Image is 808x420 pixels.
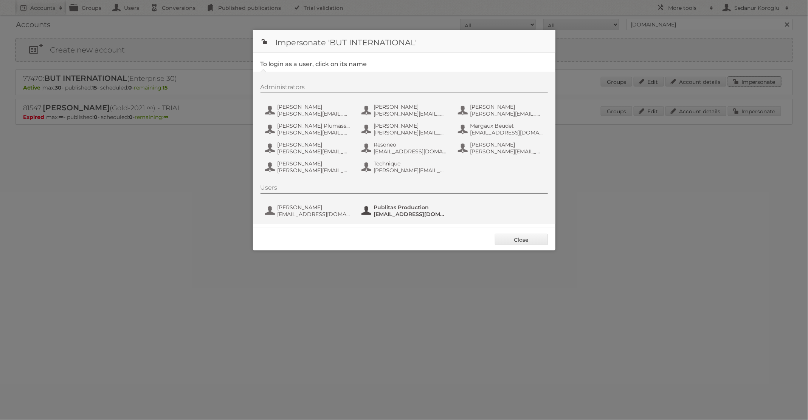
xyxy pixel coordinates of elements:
span: [PERSON_NAME][EMAIL_ADDRESS][DOMAIN_NAME] [374,167,447,174]
button: [PERSON_NAME] [PERSON_NAME][EMAIL_ADDRESS][PERSON_NAME][DOMAIN_NAME] [264,141,353,156]
span: [PERSON_NAME] [470,103,544,110]
span: [PERSON_NAME][EMAIL_ADDRESS][DOMAIN_NAME] [374,129,447,136]
span: [PERSON_NAME] [374,122,447,129]
button: [PERSON_NAME] [PERSON_NAME][EMAIL_ADDRESS][PERSON_NAME][DOMAIN_NAME] [457,141,546,156]
span: [PERSON_NAME][EMAIL_ADDRESS][DOMAIN_NAME] [278,167,351,174]
span: Resoneo [374,141,447,148]
h1: Impersonate 'BUT INTERNATIONAL' [253,30,555,53]
button: [PERSON_NAME] [PERSON_NAME][EMAIL_ADDRESS][DOMAIN_NAME] [264,159,353,174]
span: [EMAIL_ADDRESS][DOMAIN_NAME] [278,211,351,218]
span: [PERSON_NAME] Plumasseau [278,122,351,129]
button: Publitas Production [EMAIL_ADDRESS][DOMAIN_NAME][DOMAIN_NAME] [361,203,450,218]
span: [PERSON_NAME] [278,103,351,110]
span: [PERSON_NAME][EMAIL_ADDRESS][PERSON_NAME][DOMAIN_NAME] [470,148,544,155]
button: [PERSON_NAME] [PERSON_NAME][EMAIL_ADDRESS][DOMAIN_NAME] [457,103,546,118]
button: [PERSON_NAME] [EMAIL_ADDRESS][DOMAIN_NAME] [264,203,353,218]
button: Resoneo [EMAIL_ADDRESS][DOMAIN_NAME] [361,141,450,156]
span: [EMAIL_ADDRESS][DOMAIN_NAME] [470,129,544,136]
span: Publitas Production [374,204,447,211]
span: [EMAIL_ADDRESS][DOMAIN_NAME] [374,148,447,155]
div: Users [261,184,548,194]
button: Margaux Beudet [EMAIL_ADDRESS][DOMAIN_NAME] [457,122,546,137]
button: [PERSON_NAME] [PERSON_NAME][EMAIL_ADDRESS][PERSON_NAME][DOMAIN_NAME] [361,103,450,118]
span: Technique [374,160,447,167]
span: [PERSON_NAME][EMAIL_ADDRESS][DOMAIN_NAME] [470,110,544,117]
button: [PERSON_NAME] [PERSON_NAME][EMAIL_ADDRESS][DOMAIN_NAME] [361,122,450,137]
a: Close [495,234,548,245]
span: [EMAIL_ADDRESS][DOMAIN_NAME][DOMAIN_NAME] [374,211,447,218]
span: [PERSON_NAME] [374,103,447,110]
button: [PERSON_NAME] [PERSON_NAME][EMAIL_ADDRESS][PERSON_NAME][DOMAIN_NAME] [264,103,353,118]
span: [PERSON_NAME][EMAIL_ADDRESS][PERSON_NAME][DOMAIN_NAME] [374,110,447,117]
span: [PERSON_NAME] [278,160,351,167]
span: Margaux Beudet [470,122,544,129]
button: Technique [PERSON_NAME][EMAIL_ADDRESS][DOMAIN_NAME] [361,159,450,174]
span: [PERSON_NAME] [278,141,351,148]
button: [PERSON_NAME] Plumasseau [PERSON_NAME][EMAIL_ADDRESS][DOMAIN_NAME] [264,122,353,137]
span: [PERSON_NAME] [470,141,544,148]
span: [PERSON_NAME][EMAIL_ADDRESS][DOMAIN_NAME] [278,129,351,136]
span: [PERSON_NAME] [278,204,351,211]
div: Administrators [261,83,548,93]
span: [PERSON_NAME][EMAIL_ADDRESS][PERSON_NAME][DOMAIN_NAME] [278,148,351,155]
span: [PERSON_NAME][EMAIL_ADDRESS][PERSON_NAME][DOMAIN_NAME] [278,110,351,117]
legend: To login as a user, click on its name [261,60,367,68]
